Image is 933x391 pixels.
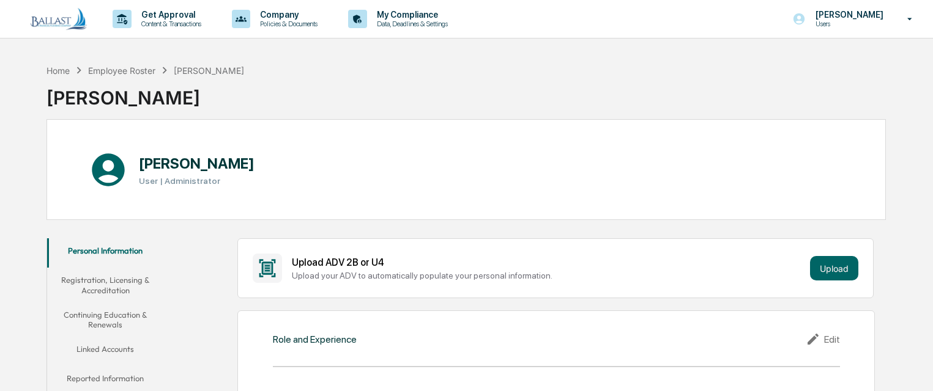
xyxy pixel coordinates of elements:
[806,10,890,20] p: [PERSON_NAME]
[367,10,454,20] p: My Compliance
[139,155,255,172] h1: [PERSON_NAME]
[250,10,324,20] p: Company
[273,334,357,345] div: Role and Experience
[47,268,164,302] button: Registration, Licensing & Accreditation
[47,337,164,366] button: Linked Accounts
[894,351,927,384] iframe: Open customer support
[47,302,164,337] button: Continuing Education & Renewals
[174,65,244,76] div: [PERSON_NAME]
[806,332,840,346] div: Edit
[250,20,324,28] p: Policies & Documents
[88,65,155,76] div: Employee Roster
[132,20,207,28] p: Content & Transactions
[47,238,164,268] button: Personal Information
[810,256,858,280] button: Upload
[806,20,890,28] p: Users
[292,271,805,280] div: Upload your ADV to automatically populate your personal information.
[367,20,454,28] p: Data, Deadlines & Settings
[132,10,207,20] p: Get Approval
[46,77,245,109] div: [PERSON_NAME]
[139,176,255,186] h3: User | Administrator
[29,7,88,31] img: logo
[46,65,70,76] div: Home
[292,257,805,268] div: Upload ADV 2B or U4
